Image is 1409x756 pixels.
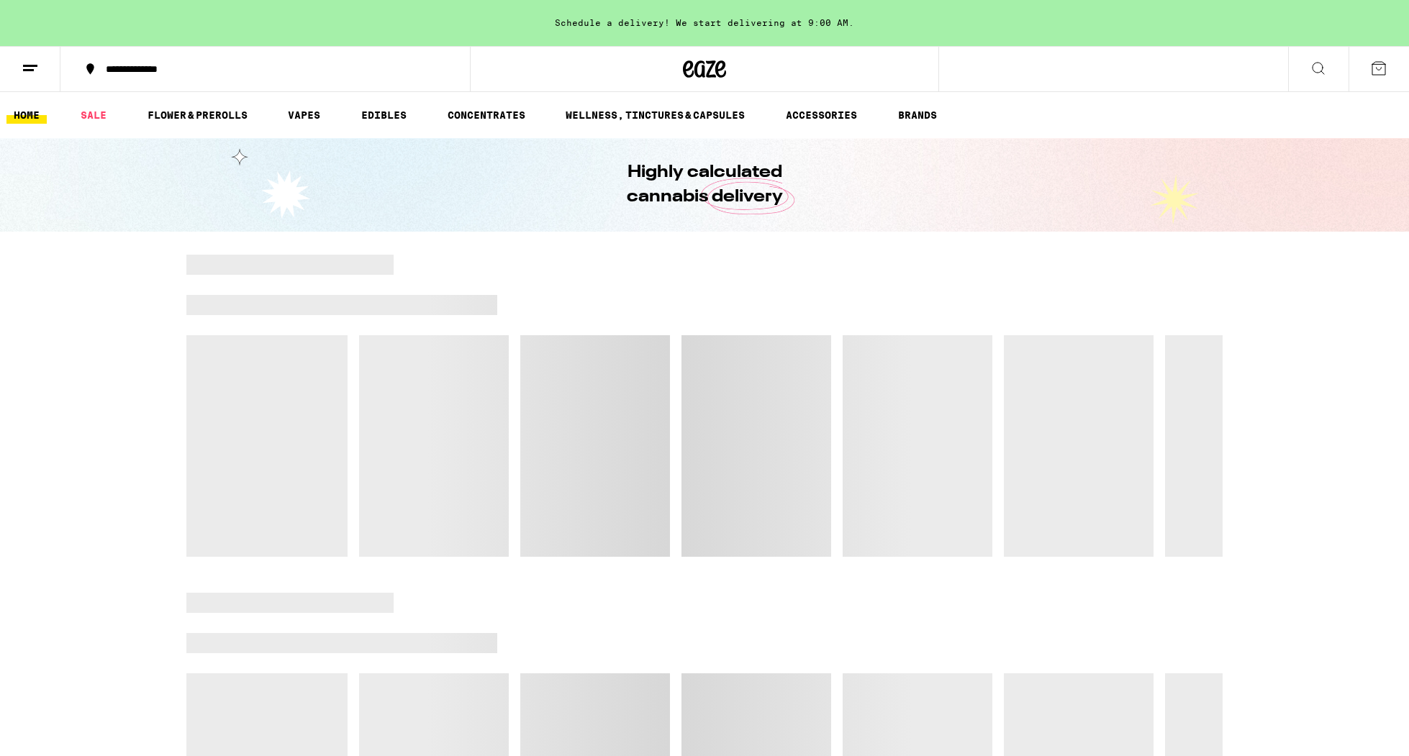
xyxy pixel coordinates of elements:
[558,106,752,124] a: WELLNESS, TINCTURES & CAPSULES
[73,106,114,124] a: SALE
[891,106,944,124] a: BRANDS
[779,106,864,124] a: ACCESSORIES
[281,106,327,124] a: VAPES
[354,106,414,124] a: EDIBLES
[440,106,533,124] a: CONCENTRATES
[140,106,255,124] a: FLOWER & PREROLLS
[6,106,47,124] a: HOME
[586,160,823,209] h1: Highly calculated cannabis delivery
